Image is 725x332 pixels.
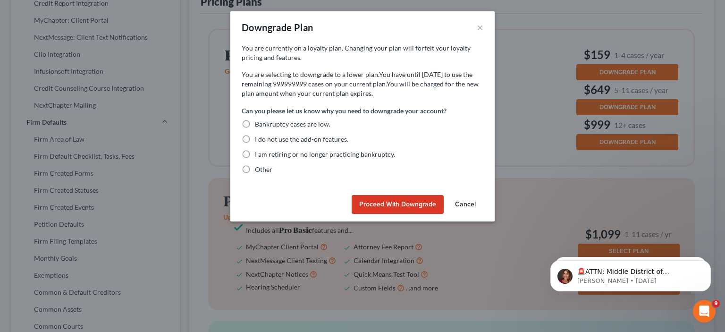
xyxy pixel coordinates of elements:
span: Bankruptcy cases are low. [255,120,330,128]
button: Proceed with Downgrade [352,195,444,214]
button: × [477,22,483,33]
span: Can you please let us know why you need to downgrade your account? [242,107,447,115]
button: Cancel [447,195,483,214]
span: I am retiring or no longer practicing bankruptcy. [255,150,395,158]
span: I do not use the add-on features. [255,135,348,143]
p: You are selecting to downgrade to a lower plan. You will be charged for the new plan amount when ... [242,70,483,98]
span: 9 [712,300,720,307]
iframe: Intercom notifications message [536,240,725,306]
span: Other [255,165,272,173]
div: Downgrade Plan [242,21,313,34]
iframe: Intercom live chat [693,300,716,323]
p: You are currently on a loyalty plan. Changing your plan will forfeit your loyalty pricing and fea... [242,43,483,62]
